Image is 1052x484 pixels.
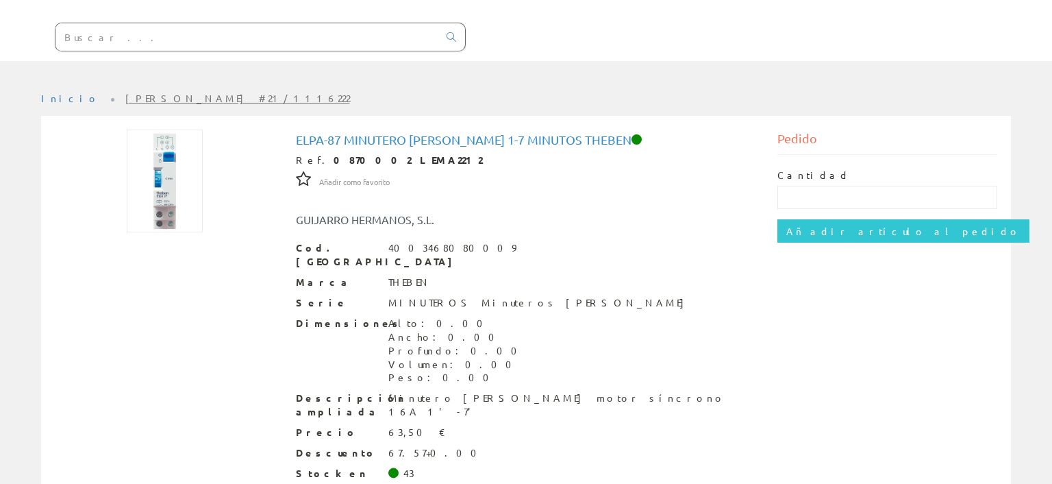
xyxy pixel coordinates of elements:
[388,276,431,289] div: THEBEN
[388,296,691,310] div: MINUTEROS Minuteros [PERSON_NAME]
[296,296,378,310] span: Serie
[777,130,998,155] div: Pedido
[388,330,525,344] div: Ancho: 0.00
[41,92,99,104] a: Inicio
[388,344,525,358] div: Profundo: 0.00
[319,177,390,188] span: Añadir como favorito
[777,169,850,182] label: Cantidad
[388,391,757,419] div: Minutero [PERSON_NAME] motor síncrono 16A 1'-7'
[388,446,485,460] div: 67.57+0.00
[388,371,525,385] div: Peso: 0.00
[319,175,390,187] a: Añadir como favorito
[296,446,378,460] span: Descuento
[296,241,378,269] span: Cod. [GEOGRAPHIC_DATA]
[127,130,203,232] img: Foto artículo Elpa-87 Minutero Escalera 1-7 Minutos Theben (110.7x150)
[388,358,525,372] div: Volumen: 0.00
[55,23,438,51] input: Buscar ...
[334,154,482,166] strong: 0870002 LEMA2212
[388,317,525,330] div: Alto: 0.00
[777,219,1029,243] input: Añadir artículo al pedido
[296,133,757,147] h1: Elpa-87 Minutero [PERSON_NAME] 1-7 Minutos Theben
[296,276,378,289] span: Marca
[296,391,378,419] span: Descripción ampliada
[388,426,446,439] div: 63,50 €
[296,317,378,330] span: Dimensiones
[296,154,757,167] div: Ref.
[296,426,378,439] span: Precio
[286,212,566,228] div: GUIJARRO HERMANOS, S.L.
[403,467,414,481] div: 43
[388,241,516,255] div: 4003468080009
[125,92,350,104] a: [PERSON_NAME] #21/1116222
